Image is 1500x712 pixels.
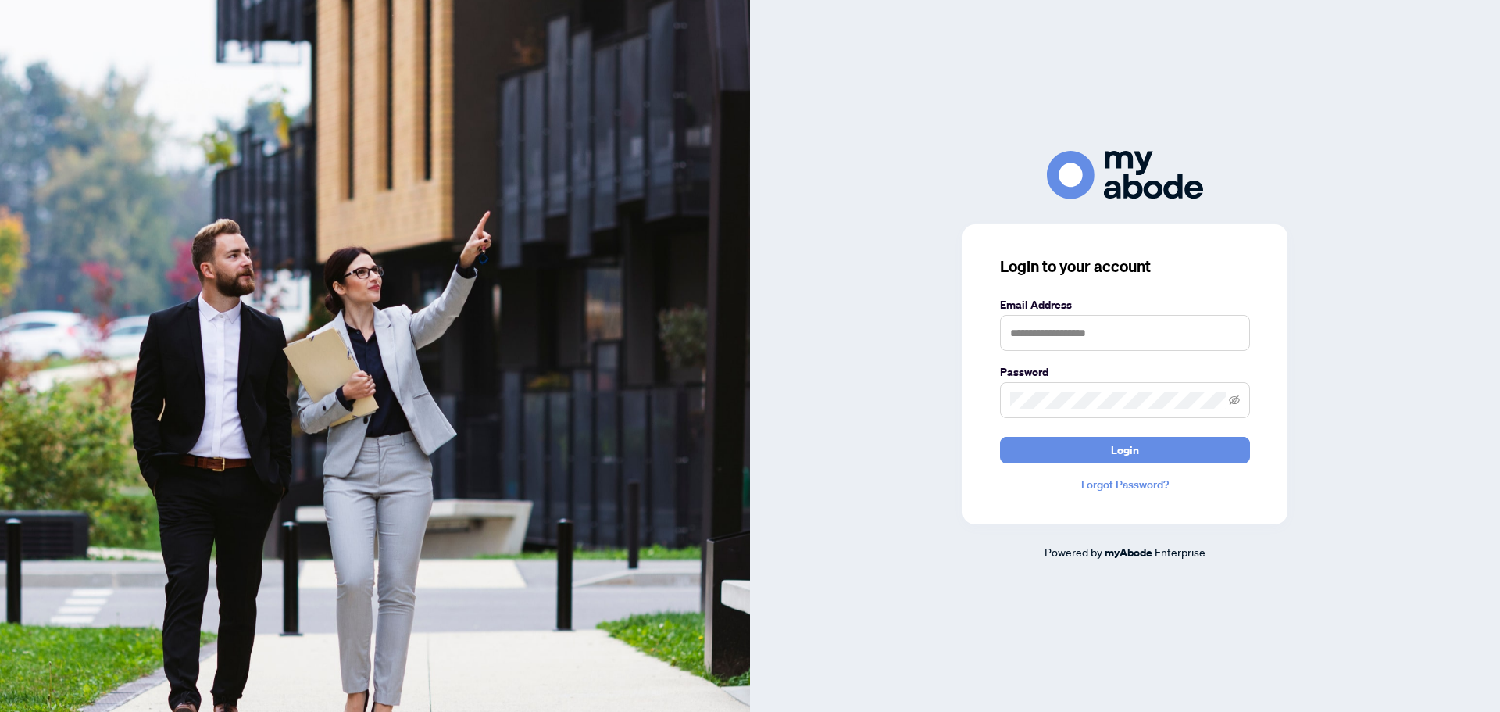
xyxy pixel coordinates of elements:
[1000,363,1250,381] label: Password
[1229,395,1240,406] span: eye-invisible
[1000,296,1250,313] label: Email Address
[1105,544,1152,561] a: myAbode
[1000,437,1250,463] button: Login
[1000,256,1250,277] h3: Login to your account
[1047,151,1203,199] img: ma-logo
[1155,545,1205,559] span: Enterprise
[1000,476,1250,493] a: Forgot Password?
[1111,438,1139,463] span: Login
[1045,545,1102,559] span: Powered by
